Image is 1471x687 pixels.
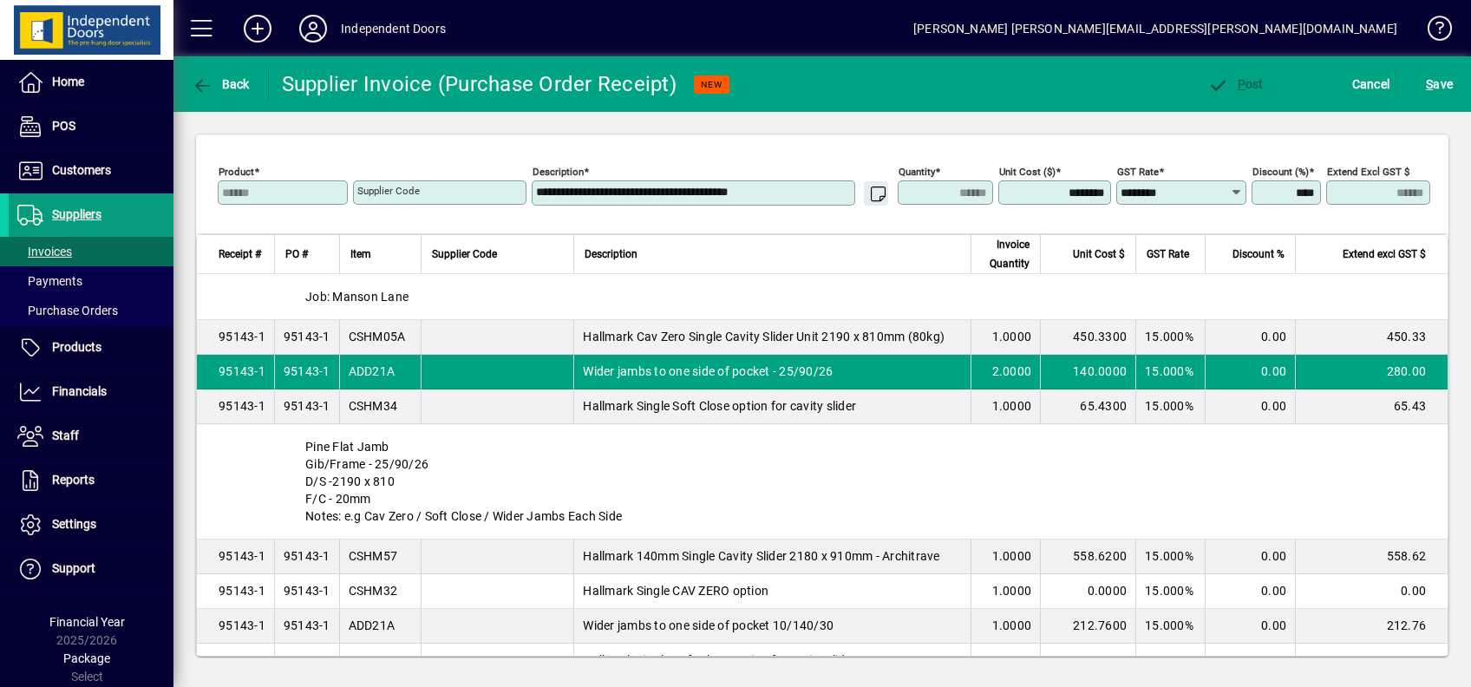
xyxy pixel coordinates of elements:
[350,245,371,264] span: Item
[432,245,497,264] span: Supplier Code
[1040,320,1135,355] td: 450.3300
[9,547,173,591] a: Support
[52,384,107,398] span: Financials
[274,355,339,389] td: 95143-1
[9,237,173,266] a: Invoices
[1205,355,1295,389] td: 0.00
[899,165,935,177] mat-label: Quantity
[573,644,971,678] td: Hallmark Single Soft Close option for cavity slider
[1348,69,1395,100] button: Cancel
[1295,574,1448,609] td: 0.00
[971,389,1040,424] td: 1.0000
[9,105,173,148] a: POS
[533,165,584,177] mat-label: Description
[1327,165,1409,177] mat-label: Extend excl GST $
[1040,644,1135,678] td: 0.0000
[1073,245,1125,264] span: Unit Cost $
[913,15,1397,43] div: [PERSON_NAME] [PERSON_NAME][EMAIL_ADDRESS][PERSON_NAME][DOMAIN_NAME]
[197,540,274,574] td: 95143-1
[971,540,1040,574] td: 1.0000
[52,207,101,221] span: Suppliers
[1040,609,1135,644] td: 212.7600
[197,320,274,355] td: 95143-1
[1040,540,1135,574] td: 558.6200
[52,517,96,531] span: Settings
[1040,389,1135,424] td: 65.4300
[1343,245,1426,264] span: Extend excl GST $
[52,163,111,177] span: Customers
[192,77,250,91] span: Back
[49,615,125,629] span: Financial Year
[274,609,339,644] td: 95143-1
[197,424,1448,539] div: Pine Flat Jamb Gib/Frame - 25/90/26 D/S -2190 x 810 F/C - 20mm Notes: e.g Cav Zero / Soft Close /...
[274,320,339,355] td: 95143-1
[971,609,1040,644] td: 1.0000
[349,617,396,634] div: ADD21A
[9,503,173,546] a: Settings
[9,370,173,414] a: Financials
[349,582,398,599] div: CSHM32
[52,473,95,487] span: Reports
[285,245,308,264] span: PO #
[197,574,274,609] td: 95143-1
[357,185,420,197] mat-label: Supplier Code
[63,651,110,665] span: Package
[197,609,274,644] td: 95143-1
[9,266,173,296] a: Payments
[701,79,722,90] span: NEW
[349,651,398,669] div: CSHM34
[971,320,1040,355] td: 1.0000
[285,13,341,44] button: Profile
[197,355,274,389] td: 95143-1
[1295,320,1448,355] td: 450.33
[573,574,971,609] td: Hallmark Single CAV ZERO option
[17,274,82,288] span: Payments
[1135,320,1205,355] td: 15.000%
[573,320,971,355] td: Hallmark Cav Zero Single Cavity Slider Unit 2190 x 810mm (80kg)
[1040,574,1135,609] td: 0.0000
[52,561,95,575] span: Support
[341,15,446,43] div: Independent Doors
[230,13,285,44] button: Add
[17,304,118,317] span: Purchase Orders
[1040,355,1135,389] td: 140.0000
[1205,540,1295,574] td: 0.00
[52,119,75,133] span: POS
[9,296,173,325] a: Purchase Orders
[1205,574,1295,609] td: 0.00
[1415,3,1449,60] a: Knowledge Base
[9,459,173,502] a: Reports
[219,245,261,264] span: Receipt #
[9,61,173,104] a: Home
[1135,355,1205,389] td: 15.000%
[573,609,971,644] td: Wider jambs to one side of pocket 10/140/30
[1238,77,1245,91] span: P
[1295,540,1448,574] td: 558.62
[274,574,339,609] td: 95143-1
[349,547,398,565] div: CSHM57
[1117,165,1159,177] mat-label: GST rate
[282,70,677,98] div: Supplier Invoice (Purchase Order Receipt)
[274,644,339,678] td: 95143-1
[585,245,637,264] span: Description
[1135,609,1205,644] td: 15.000%
[999,165,1056,177] mat-label: Unit Cost ($)
[1205,609,1295,644] td: 0.00
[1135,574,1205,609] td: 15.000%
[219,165,254,177] mat-label: Product
[1232,245,1285,264] span: Discount %
[1295,389,1448,424] td: 65.43
[573,540,971,574] td: Hallmark 140mm Single Cavity Slider 2180 x 910mm - Architrave
[52,340,101,354] span: Products
[1207,77,1264,91] span: ost
[173,69,269,100] app-page-header-button: Back
[17,245,72,258] span: Invoices
[197,644,274,678] td: 95143-1
[197,274,1448,319] div: Job: Manson Lane
[1426,70,1453,98] span: ave
[9,326,173,370] a: Products
[1426,77,1433,91] span: S
[971,355,1040,389] td: 2.0000
[1203,69,1268,100] button: Post
[349,328,406,345] div: CSHM05A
